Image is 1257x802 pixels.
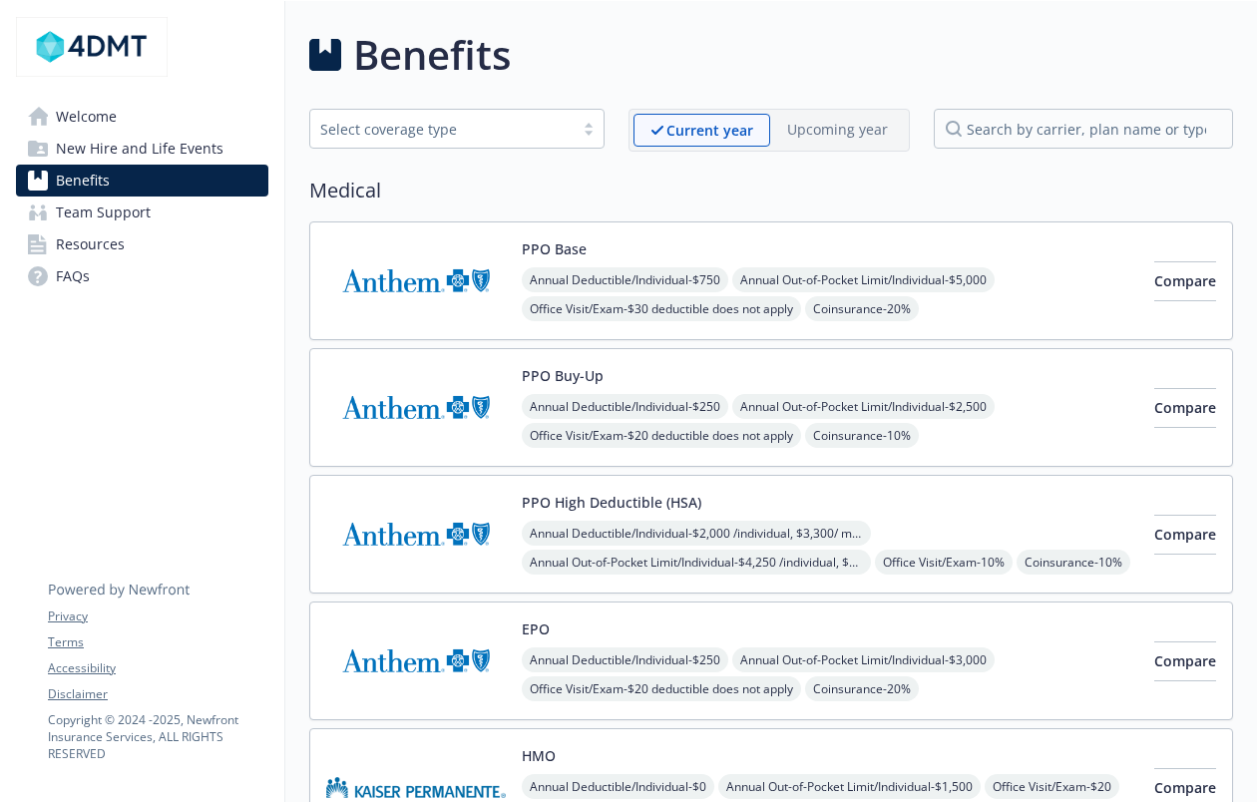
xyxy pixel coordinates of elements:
[48,685,267,703] a: Disclaimer
[1017,550,1130,575] span: Coinsurance - 10%
[16,101,268,133] a: Welcome
[805,296,919,321] span: Coinsurance - 20%
[985,774,1119,799] span: Office Visit/Exam - $20
[805,676,919,701] span: Coinsurance - 20%
[48,659,267,677] a: Accessibility
[326,365,506,450] img: Anthem Blue Cross carrier logo
[309,176,1233,205] h2: Medical
[732,394,995,419] span: Annual Out-of-Pocket Limit/Individual - $2,500
[16,260,268,292] a: FAQs
[522,365,604,386] button: PPO Buy-Up
[522,423,801,448] span: Office Visit/Exam - $20 deductible does not apply
[787,119,888,140] p: Upcoming year
[732,647,995,672] span: Annual Out-of-Pocket Limit/Individual - $3,000
[934,109,1233,149] input: search by carrier, plan name or type
[1154,778,1216,797] span: Compare
[1154,515,1216,555] button: Compare
[1154,398,1216,417] span: Compare
[16,165,268,197] a: Benefits
[353,25,511,85] h1: Benefits
[522,745,556,766] button: HMO
[522,267,728,292] span: Annual Deductible/Individual - $750
[16,133,268,165] a: New Hire and Life Events
[522,492,701,513] button: PPO High Deductible (HSA)
[320,119,564,140] div: Select coverage type
[1154,641,1216,681] button: Compare
[522,774,714,799] span: Annual Deductible/Individual - $0
[522,550,871,575] span: Annual Out-of-Pocket Limit/Individual - $4,250 /individual, $4,250/ member
[1154,271,1216,290] span: Compare
[1154,261,1216,301] button: Compare
[522,394,728,419] span: Annual Deductible/Individual - $250
[16,197,268,228] a: Team Support
[1154,525,1216,544] span: Compare
[522,296,801,321] span: Office Visit/Exam - $30 deductible does not apply
[56,133,223,165] span: New Hire and Life Events
[48,633,267,651] a: Terms
[522,618,550,639] button: EPO
[48,711,267,762] p: Copyright © 2024 - 2025 , Newfront Insurance Services, ALL RIGHTS RESERVED
[1154,651,1216,670] span: Compare
[326,492,506,577] img: Anthem Blue Cross carrier logo
[805,423,919,448] span: Coinsurance - 10%
[718,774,981,799] span: Annual Out-of-Pocket Limit/Individual - $1,500
[522,676,801,701] span: Office Visit/Exam - $20 deductible does not apply
[326,618,506,703] img: Anthem Blue Cross carrier logo
[732,267,995,292] span: Annual Out-of-Pocket Limit/Individual - $5,000
[875,550,1013,575] span: Office Visit/Exam - 10%
[666,120,753,141] p: Current year
[522,647,728,672] span: Annual Deductible/Individual - $250
[770,114,905,147] span: Upcoming year
[56,101,117,133] span: Welcome
[326,238,506,323] img: Anthem Blue Cross carrier logo
[56,260,90,292] span: FAQs
[56,165,110,197] span: Benefits
[48,607,267,625] a: Privacy
[56,228,125,260] span: Resources
[522,521,871,546] span: Annual Deductible/Individual - $2,000 /individual, $3,300/ member
[1154,388,1216,428] button: Compare
[522,238,587,259] button: PPO Base
[16,228,268,260] a: Resources
[56,197,151,228] span: Team Support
